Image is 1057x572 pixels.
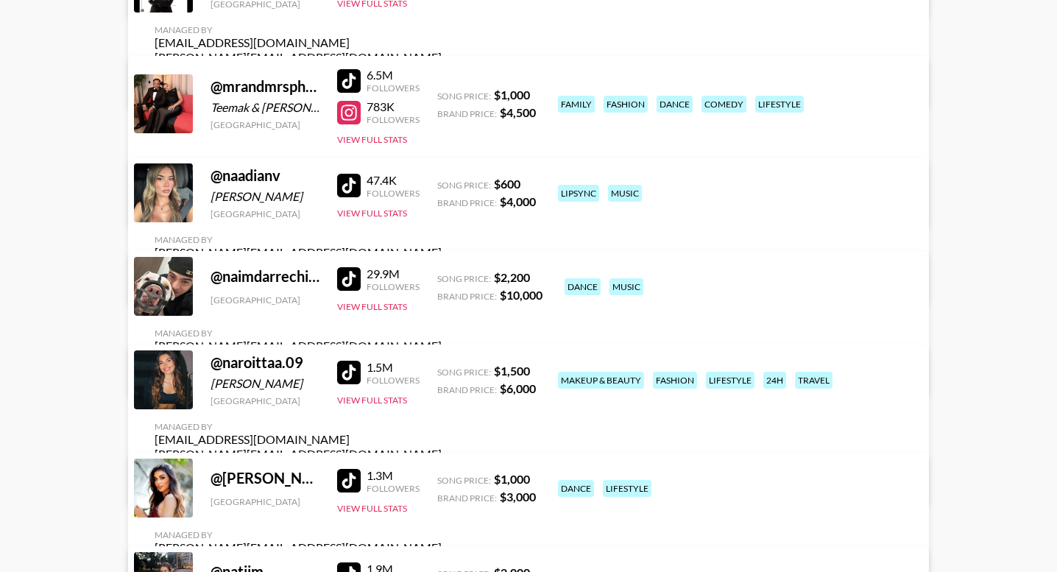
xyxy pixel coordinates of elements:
strong: $ 3,000 [500,490,536,504]
div: Followers [367,375,420,386]
div: makeup & beauty [558,372,644,389]
div: @ naadianv [211,166,319,185]
button: View Full Stats [337,301,407,312]
div: dance [657,96,693,113]
div: [PERSON_NAME] [211,376,319,391]
strong: $ 1,000 [494,88,530,102]
span: Brand Price: [437,492,497,504]
span: Song Price: [437,273,491,284]
div: lifestyle [706,372,754,389]
span: Brand Price: [437,108,497,119]
div: music [609,278,643,295]
button: View Full Stats [337,395,407,406]
div: family [558,96,595,113]
div: 24h [763,372,786,389]
div: [PERSON_NAME][EMAIL_ADDRESS][DOMAIN_NAME] [155,50,442,65]
div: [PERSON_NAME] [211,189,319,204]
div: Followers [367,483,420,494]
div: @ naimdarrechilemete [211,267,319,286]
div: comedy [701,96,746,113]
div: [GEOGRAPHIC_DATA] [211,119,319,130]
div: [GEOGRAPHIC_DATA] [211,208,319,219]
div: Managed By [155,529,442,540]
div: [PERSON_NAME][EMAIL_ADDRESS][DOMAIN_NAME] [155,339,442,353]
div: Managed By [155,234,442,245]
div: dance [565,278,601,295]
span: Song Price: [437,475,491,486]
div: fashion [653,372,697,389]
strong: $ 6,000 [500,381,536,395]
div: fashion [604,96,648,113]
div: @ mrandmrsphoenix [211,77,319,96]
strong: $ 600 [494,177,520,191]
strong: $ 4,500 [500,105,536,119]
div: [GEOGRAPHIC_DATA] [211,294,319,306]
div: lifestyle [603,480,651,497]
button: View Full Stats [337,503,407,514]
div: 1.3M [367,468,420,483]
div: Followers [367,114,420,125]
div: Teemak & [PERSON_NAME] [211,100,319,115]
div: lifestyle [755,96,804,113]
div: [EMAIL_ADDRESS][DOMAIN_NAME] [155,35,442,50]
div: [GEOGRAPHIC_DATA] [211,395,319,406]
div: [PERSON_NAME][EMAIL_ADDRESS][DOMAIN_NAME] [155,245,442,260]
button: View Full Stats [337,208,407,219]
span: Song Price: [437,367,491,378]
div: 47.4K [367,173,420,188]
div: Managed By [155,421,442,432]
strong: $ 1,000 [494,472,530,486]
strong: $ 1,500 [494,364,530,378]
span: Brand Price: [437,291,497,302]
span: Song Price: [437,180,491,191]
span: Brand Price: [437,197,497,208]
span: Song Price: [437,91,491,102]
div: Followers [367,281,420,292]
button: View Full Stats [337,134,407,145]
div: Followers [367,188,420,199]
div: [GEOGRAPHIC_DATA] [211,496,319,507]
div: Managed By [155,24,442,35]
div: [EMAIL_ADDRESS][DOMAIN_NAME] [155,432,442,447]
div: lipsync [558,185,599,202]
div: [PERSON_NAME][EMAIL_ADDRESS][DOMAIN_NAME] [155,447,442,462]
div: 783K [367,99,420,114]
div: 29.9M [367,266,420,281]
strong: $ 10,000 [500,288,542,302]
div: dance [558,480,594,497]
div: Managed By [155,328,442,339]
div: [PERSON_NAME][EMAIL_ADDRESS][DOMAIN_NAME] [155,540,442,555]
div: 6.5M [367,68,420,82]
strong: $ 4,000 [500,194,536,208]
div: @ naroittaa.09 [211,353,319,372]
span: Brand Price: [437,384,497,395]
div: travel [795,372,832,389]
div: @ [PERSON_NAME].[PERSON_NAME] [211,469,319,487]
div: music [608,185,642,202]
div: 1.5M [367,360,420,375]
div: Followers [367,82,420,93]
strong: $ 2,200 [494,270,530,284]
